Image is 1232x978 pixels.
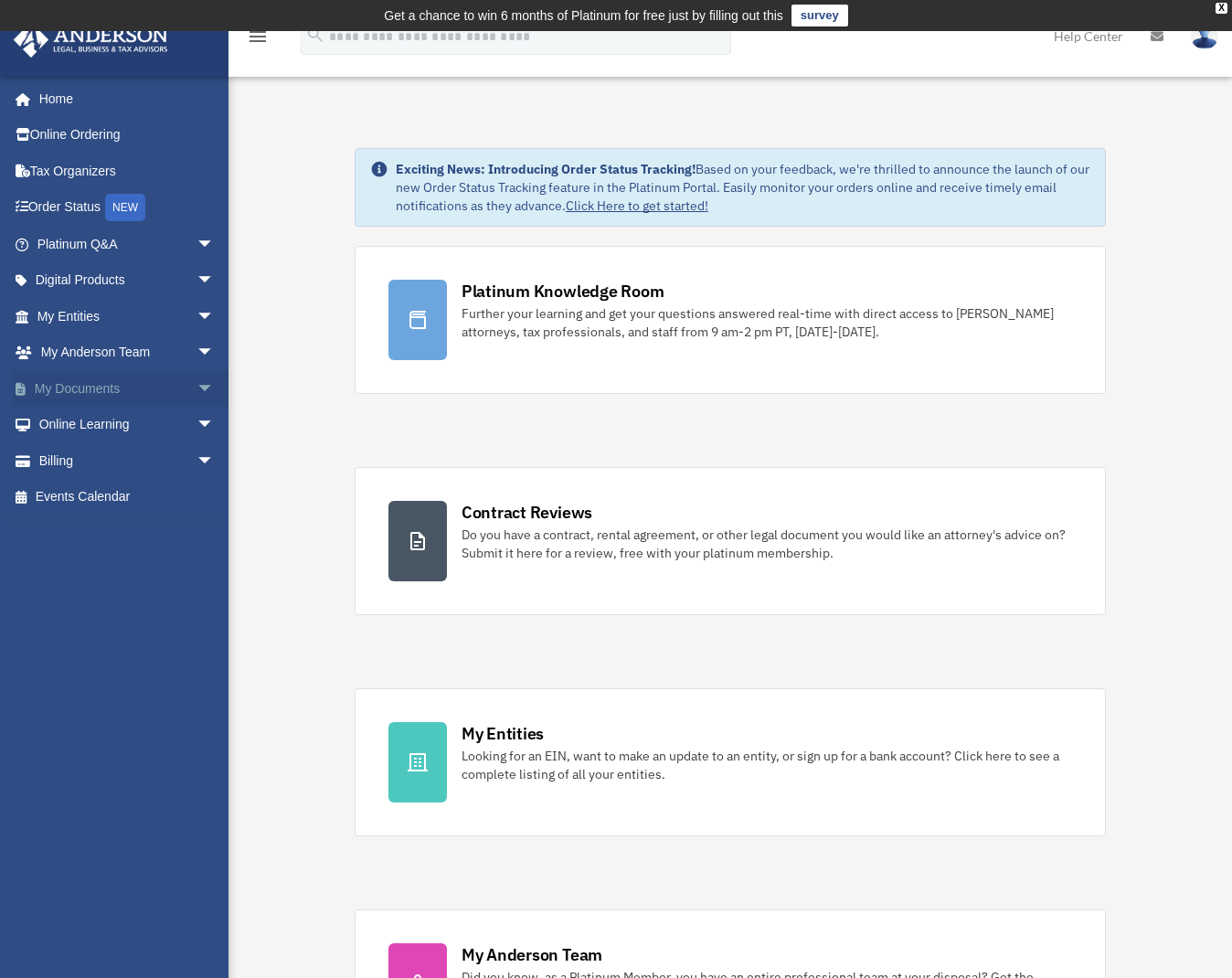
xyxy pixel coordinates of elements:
div: Platinum Knowledge Room [462,280,664,303]
span: arrow_drop_down [196,226,233,263]
span: arrow_drop_down [196,335,233,372]
span: arrow_drop_down [196,407,233,444]
i: search [305,25,325,45]
a: My Anderson Teamarrow_drop_down [13,335,242,371]
a: Tax Organizers [13,153,242,189]
span: arrow_drop_down [196,442,233,480]
a: Events Calendar [13,479,242,516]
img: User Pic [1191,23,1218,49]
div: Contract Reviews [462,501,592,524]
a: menu [247,32,269,48]
div: Looking for an EIN, want to make an update to an entity, or sign up for a bank account? Click her... [462,747,1072,783]
span: arrow_drop_down [196,262,233,300]
a: Click Here to get started! [566,197,708,214]
div: My Entities [462,722,544,745]
div: close [1216,3,1227,14]
div: My Anderson Team [462,943,602,966]
div: Do you have a contract, rental agreement, or other legal document you would like an attorney's ad... [462,526,1072,562]
a: Platinum Q&Aarrow_drop_down [13,226,242,262]
a: Billingarrow_drop_down [13,442,242,479]
span: arrow_drop_down [196,370,233,408]
div: Get a chance to win 6 months of Platinum for free just by filling out this [384,5,783,27]
span: arrow_drop_down [196,298,233,335]
i: menu [247,26,269,48]
div: NEW [105,194,145,221]
a: Home [13,80,233,117]
a: Online Ordering [13,117,242,154]
a: My Entities Looking for an EIN, want to make an update to an entity, or sign up for a bank accoun... [355,688,1106,836]
div: Further your learning and get your questions answered real-time with direct access to [PERSON_NAM... [462,304,1072,341]
div: Based on your feedback, we're thrilled to announce the launch of our new Order Status Tracking fe... [396,160,1090,215]
a: survey [791,5,848,27]
a: Digital Productsarrow_drop_down [13,262,242,299]
strong: Exciting News: Introducing Order Status Tracking! [396,161,696,177]
a: My Documentsarrow_drop_down [13,370,242,407]
a: Contract Reviews Do you have a contract, rental agreement, or other legal document you would like... [355,467,1106,615]
a: Online Learningarrow_drop_down [13,407,242,443]
img: Anderson Advisors Platinum Portal [8,22,174,58]
a: My Entitiesarrow_drop_down [13,298,242,335]
a: Platinum Knowledge Room Further your learning and get your questions answered real-time with dire... [355,246,1106,394]
a: Order StatusNEW [13,189,242,227]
